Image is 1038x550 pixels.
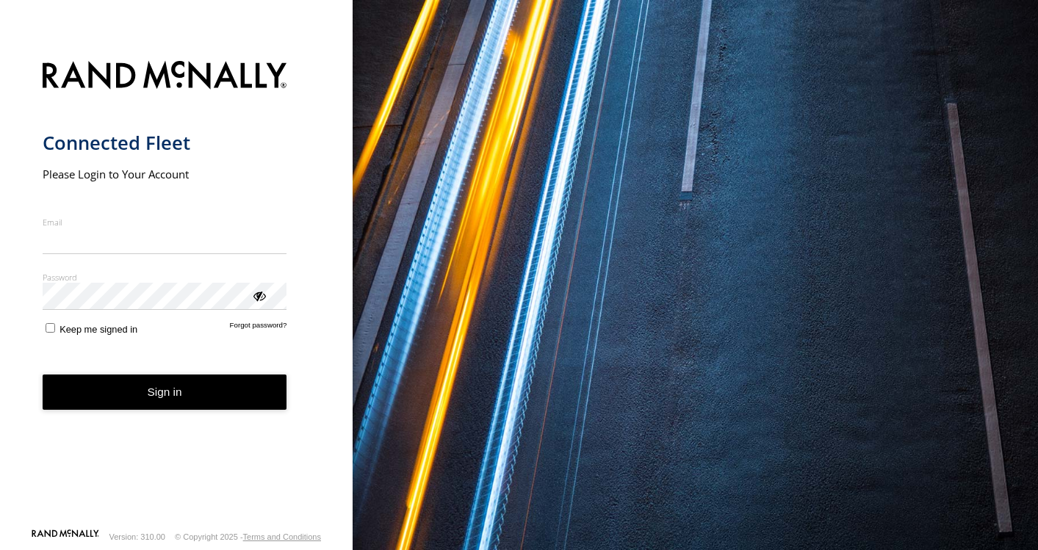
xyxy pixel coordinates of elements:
label: Password [43,272,287,283]
span: Keep me signed in [60,324,137,335]
form: main [43,52,311,528]
div: Version: 310.00 [109,532,165,541]
a: Terms and Conditions [243,532,321,541]
button: Sign in [43,374,287,410]
input: Keep me signed in [46,323,55,333]
div: ViewPassword [251,288,266,303]
a: Visit our Website [32,529,99,544]
a: Forgot password? [230,321,287,335]
h2: Please Login to Your Account [43,167,287,181]
h1: Connected Fleet [43,131,287,155]
img: Rand McNally [43,58,287,95]
label: Email [43,217,287,228]
div: © Copyright 2025 - [175,532,321,541]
